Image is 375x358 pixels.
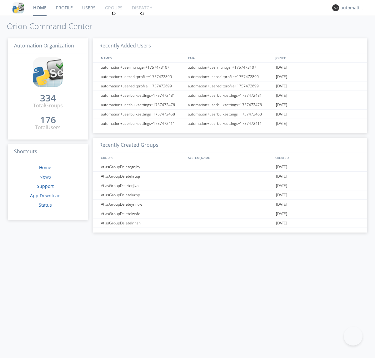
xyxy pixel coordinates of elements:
[93,63,367,72] a: automation+usermanager+1757473107automation+usermanager+1757473107[DATE]
[93,119,367,128] a: automation+userbulksettings+1757472411automation+userbulksettings+1757472411[DATE]
[99,209,186,218] div: AtlasGroupDeletelwsfe
[93,91,367,100] a: automation+userbulksettings+1757472481automation+userbulksettings+1757472481[DATE]
[187,153,274,162] div: SYSTEM_NAME
[332,4,339,11] img: 373638.png
[187,53,274,62] div: EMAIL
[40,95,56,101] div: 334
[33,102,63,109] div: Total Groups
[99,81,186,91] div: automation+usereditprofile+1757472699
[8,144,88,159] h3: Shortcuts
[344,327,362,346] iframe: Toggle Customer Support
[276,119,287,128] span: [DATE]
[99,153,185,162] div: GROUPS
[99,63,186,72] div: automation+usermanager+1757473107
[99,119,186,128] div: automation+userbulksettings+1757472411
[99,181,186,190] div: AtlasGroupDeleterjiva
[186,119,274,128] div: automation+userbulksettings+1757472411
[30,193,61,199] a: App Download
[186,100,274,109] div: automation+userbulksettings+1757472476
[274,153,361,162] div: CREATED
[93,81,367,91] a: automation+usereditprofile+1757472699automation+usereditprofile+1757472699[DATE]
[186,110,274,119] div: automation+userbulksettings+1757472468
[99,200,186,209] div: AtlasGroupDeleteynncw
[186,72,274,81] div: automation+usereditprofile+1757472890
[99,110,186,119] div: automation+userbulksettings+1757472468
[93,181,367,190] a: AtlasGroupDeleterjiva[DATE]
[99,162,186,171] div: AtlasGroupDeletegnjhy
[93,100,367,110] a: automation+userbulksettings+1757472476automation+userbulksettings+1757472476[DATE]
[276,162,287,172] span: [DATE]
[93,38,367,54] h3: Recently Added Users
[93,218,367,228] a: AtlasGroupDeletelnnsn[DATE]
[341,5,364,11] div: automation+atlas0017
[276,172,287,181] span: [DATE]
[186,63,274,72] div: automation+usermanager+1757473107
[99,91,186,100] div: automation+userbulksettings+1757472481
[35,124,61,131] div: Total Users
[37,183,54,189] a: Support
[99,218,186,228] div: AtlasGroupDeletelnnsn
[99,172,186,181] div: AtlasGroupDeletekruqr
[33,57,63,87] img: cddb5a64eb264b2086981ab96f4c1ba7
[276,72,287,81] span: [DATE]
[93,209,367,218] a: AtlasGroupDeletelwsfe[DATE]
[186,91,274,100] div: automation+userbulksettings+1757472481
[12,2,24,13] img: cddb5a64eb264b2086981ab96f4c1ba7
[40,117,56,123] div: 176
[276,110,287,119] span: [DATE]
[93,190,367,200] a: AtlasGroupDeletelyrpp[DATE]
[276,91,287,100] span: [DATE]
[99,190,186,199] div: AtlasGroupDeletelyrpp
[93,162,367,172] a: AtlasGroupDeletegnjhy[DATE]
[39,202,52,208] a: Status
[112,11,116,16] img: spin.svg
[186,81,274,91] div: automation+usereditprofile+1757472699
[276,209,287,218] span: [DATE]
[276,63,287,72] span: [DATE]
[93,72,367,81] a: automation+usereditprofile+1757472890automation+usereditprofile+1757472890[DATE]
[99,53,185,62] div: NAMES
[93,110,367,119] a: automation+userbulksettings+1757472468automation+userbulksettings+1757472468[DATE]
[39,164,51,170] a: Home
[14,42,74,49] span: Automation Organization
[276,181,287,190] span: [DATE]
[39,174,51,180] a: News
[40,95,56,102] a: 334
[276,81,287,91] span: [DATE]
[274,53,361,62] div: JOINED
[93,172,367,181] a: AtlasGroupDeletekruqr[DATE]
[276,190,287,200] span: [DATE]
[93,200,367,209] a: AtlasGroupDeleteynncw[DATE]
[99,100,186,109] div: automation+userbulksettings+1757472476
[276,200,287,209] span: [DATE]
[276,100,287,110] span: [DATE]
[93,138,367,153] h3: Recently Created Groups
[40,117,56,124] a: 176
[140,11,144,16] img: spin.svg
[99,72,186,81] div: automation+usereditprofile+1757472890
[276,218,287,228] span: [DATE]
